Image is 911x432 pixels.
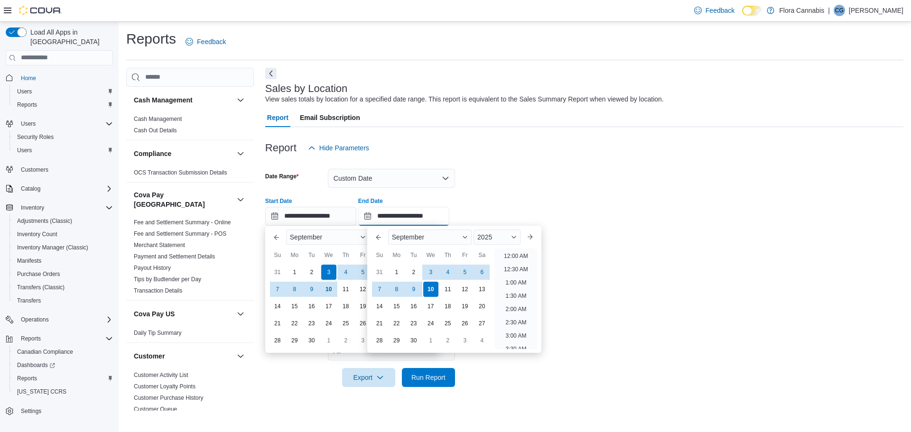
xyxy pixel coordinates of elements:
[126,217,254,300] div: Cova Pay [GEOGRAPHIC_DATA]
[355,282,371,297] div: day-12
[13,229,113,240] span: Inventory Count
[304,248,319,263] div: Tu
[304,299,319,314] div: day-16
[474,248,490,263] div: Sa
[17,147,32,154] span: Users
[372,316,387,331] div: day-21
[134,116,182,122] a: Cash Management
[265,83,348,94] h3: Sales by Location
[494,248,538,349] ul: Time
[423,316,438,331] div: day-24
[134,394,204,402] span: Customer Purchase History
[126,369,254,430] div: Customer
[21,120,36,128] span: Users
[134,95,193,105] h3: Cash Management
[440,299,455,314] div: day-18
[265,142,297,154] h3: Report
[502,317,530,328] li: 2:30 AM
[270,248,285,263] div: Su
[440,282,455,297] div: day-11
[17,270,60,278] span: Purchase Orders
[13,229,61,240] a: Inventory Count
[134,149,171,158] h3: Compliance
[17,314,53,325] button: Operations
[13,86,36,97] a: Users
[134,406,177,413] a: Customer Queue
[440,265,455,280] div: day-4
[338,299,353,314] div: day-18
[457,265,473,280] div: day-5
[13,359,59,371] a: Dashboards
[355,316,371,331] div: day-26
[835,5,844,16] span: CG
[17,284,65,291] span: Transfers (Classic)
[402,368,455,387] button: Run Report
[134,264,171,272] span: Payout History
[287,265,302,280] div: day-1
[134,190,233,209] h3: Cova Pay [GEOGRAPHIC_DATA]
[522,230,538,245] button: Next month
[423,248,438,263] div: We
[21,335,41,342] span: Reports
[300,108,360,127] span: Email Subscription
[13,373,113,384] span: Reports
[389,248,404,263] div: Mo
[423,299,438,314] div: day-17
[134,330,182,336] a: Daily Tip Summary
[779,5,824,16] p: Flora Cannabis
[13,373,41,384] a: Reports
[17,333,113,344] span: Reports
[270,333,285,348] div: day-28
[265,173,299,180] label: Date Range
[17,164,52,175] a: Customers
[265,207,356,226] input: Press the down key to enter a popover containing a calendar. Press the escape key to close the po...
[9,372,117,385] button: Reports
[13,99,113,110] span: Reports
[134,230,226,237] a: Fee and Settlement Summary - POS
[406,316,421,331] div: day-23
[17,118,113,129] span: Users
[13,242,113,253] span: Inventory Manager (Classic)
[13,145,36,156] a: Users
[17,333,45,344] button: Reports
[474,230,521,245] div: Button. Open the year selector. 2025 is currently selected.
[134,253,215,260] span: Payment and Settlement Details
[17,183,113,194] span: Catalog
[2,404,117,418] button: Settings
[355,265,371,280] div: day-5
[13,86,113,97] span: Users
[457,282,473,297] div: day-12
[440,316,455,331] div: day-25
[17,202,48,213] button: Inventory
[13,295,113,306] span: Transfers
[440,333,455,348] div: day-2
[500,250,532,262] li: 12:00 AM
[17,73,40,84] a: Home
[328,169,455,188] button: Custom Date
[290,233,322,241] span: September
[17,375,37,382] span: Reports
[134,169,227,176] a: OCS Transaction Submission Details
[338,248,353,263] div: Th
[321,333,336,348] div: day-1
[17,101,37,109] span: Reports
[321,248,336,263] div: We
[13,131,57,143] a: Security Roles
[269,264,389,349] div: September, 2025
[287,316,302,331] div: day-22
[13,346,77,358] a: Canadian Compliance
[338,333,353,348] div: day-2
[9,294,117,307] button: Transfers
[342,368,395,387] button: Export
[372,265,387,280] div: day-31
[134,371,188,379] span: Customer Activity List
[828,5,830,16] p: |
[134,242,185,248] a: Merchant Statement
[321,265,336,280] div: day-3
[21,166,48,174] span: Customers
[13,215,113,227] span: Adjustments (Classic)
[304,333,319,348] div: day-30
[9,385,117,398] button: [US_STATE] CCRS
[286,230,370,245] div: Button. Open the month selector. September is currently selected.
[21,316,49,323] span: Operations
